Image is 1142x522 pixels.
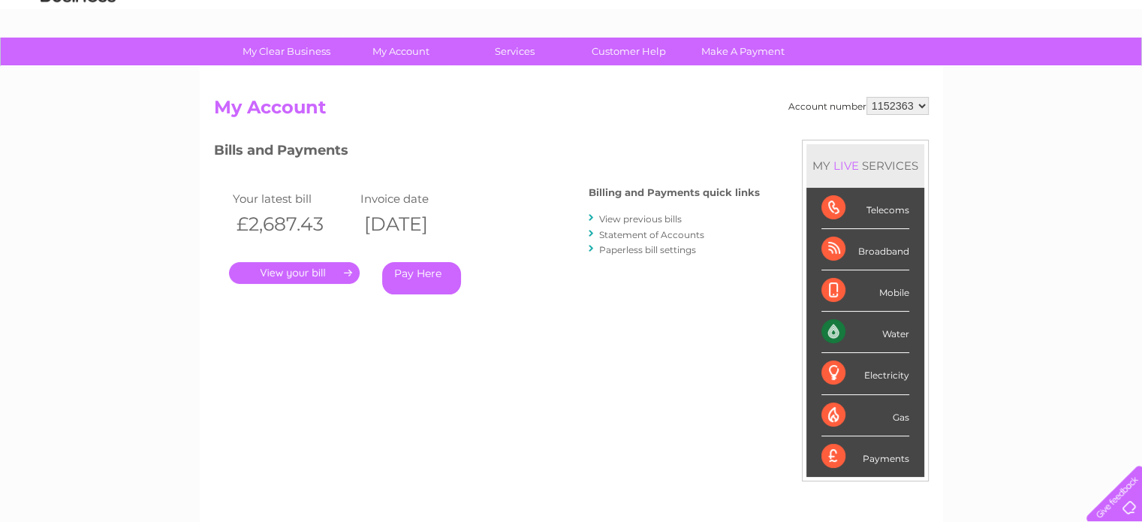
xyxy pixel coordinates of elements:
[599,229,704,240] a: Statement of Accounts
[957,64,1002,75] a: Telecoms
[453,38,577,65] a: Services
[339,38,463,65] a: My Account
[599,213,682,225] a: View previous bills
[229,209,357,240] th: £2,687.43
[859,8,963,26] a: 0333 014 3131
[788,97,929,115] div: Account number
[40,39,116,85] img: logo.png
[915,64,948,75] a: Energy
[214,97,929,125] h2: My Account
[567,38,691,65] a: Customer Help
[382,262,461,294] a: Pay Here
[357,209,484,240] th: [DATE]
[830,158,862,173] div: LIVE
[821,353,909,394] div: Electricity
[806,144,924,187] div: MY SERVICES
[821,188,909,229] div: Telecoms
[357,189,484,209] td: Invoice date
[1011,64,1033,75] a: Blog
[589,187,760,198] h4: Billing and Payments quick links
[224,38,348,65] a: My Clear Business
[599,244,696,255] a: Paperless bill settings
[1042,64,1079,75] a: Contact
[229,262,360,284] a: .
[821,229,909,270] div: Broadband
[821,436,909,477] div: Payments
[821,312,909,353] div: Water
[217,8,927,73] div: Clear Business is a trading name of Verastar Limited (registered in [GEOGRAPHIC_DATA] No. 3667643...
[821,395,909,436] div: Gas
[1092,64,1128,75] a: Log out
[878,64,906,75] a: Water
[214,140,760,166] h3: Bills and Payments
[681,38,805,65] a: Make A Payment
[821,270,909,312] div: Mobile
[229,189,357,209] td: Your latest bill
